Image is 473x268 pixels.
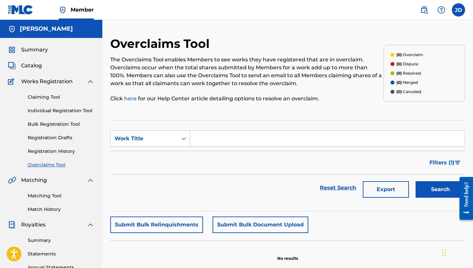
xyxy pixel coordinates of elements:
span: Works Registration [21,78,73,85]
div: User Menu [452,3,465,17]
a: Registration Drafts [28,134,94,141]
a: Match History [28,206,94,213]
a: CatalogCatalog [8,62,42,70]
a: Statements [28,251,94,257]
span: Royalties [21,221,46,229]
button: Submit Bulk Document Upload [213,217,308,233]
span: (0) [396,52,402,57]
iframe: Chat Widget [440,236,473,268]
img: Summary [8,46,16,54]
p: No results [277,248,298,261]
p: Resolved [396,70,421,76]
span: (0) [396,71,402,76]
p: The Overclaims Tool enables Members to see works they have registered that are in overclaim. Over... [110,56,384,87]
button: Filters (1) [425,154,465,171]
img: help [437,6,445,14]
div: Help [435,3,448,17]
p: Overclaim [396,52,423,58]
a: here [124,95,138,102]
img: Matching [8,176,16,184]
div: Drag [442,243,446,263]
span: Member [71,6,94,14]
img: expand [86,221,94,229]
a: Bulk Registration Tool [28,121,94,128]
img: Works Registration [8,78,17,85]
span: Matching [21,176,47,184]
a: Registration History [28,148,94,155]
span: (0) [396,61,402,66]
form: Search Form [110,130,465,201]
span: Summary [21,46,48,54]
a: Matching Tool [28,192,94,199]
img: filter [455,161,460,165]
img: Accounts [8,25,16,33]
a: SummarySummary [8,46,48,54]
img: Catalog [8,62,16,70]
a: Public Search [418,3,431,17]
img: search [420,6,428,14]
p: Click for our Help Center article detailing options to resolve an overclaim. [110,95,384,103]
span: Filters ( 1 ) [429,159,455,167]
a: Individual Registration Tool [28,107,94,114]
button: Submit Bulk Relinquishments [110,217,203,233]
img: Royalties [8,221,16,229]
a: Reset Search [317,181,359,195]
span: (0) [396,89,402,94]
span: (0) [396,80,402,85]
div: Work Title [115,135,174,143]
img: Top Rightsholder [59,6,67,14]
p: Dispute [396,61,418,67]
a: Claiming Tool [28,94,94,101]
button: Export [363,181,409,198]
p: Merged [396,80,418,85]
img: expand [86,176,94,184]
a: Overclaims Tool [28,161,94,168]
h5: Jeremy L Dean [20,25,73,33]
a: Summary [28,237,94,244]
span: Catalog [21,62,42,70]
p: Canceled [396,89,421,95]
img: expand [86,78,94,85]
iframe: Resource Center [455,172,473,225]
button: Search [416,181,465,198]
img: MLC Logo [8,5,33,15]
h2: Overclaims Tool [110,36,213,51]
